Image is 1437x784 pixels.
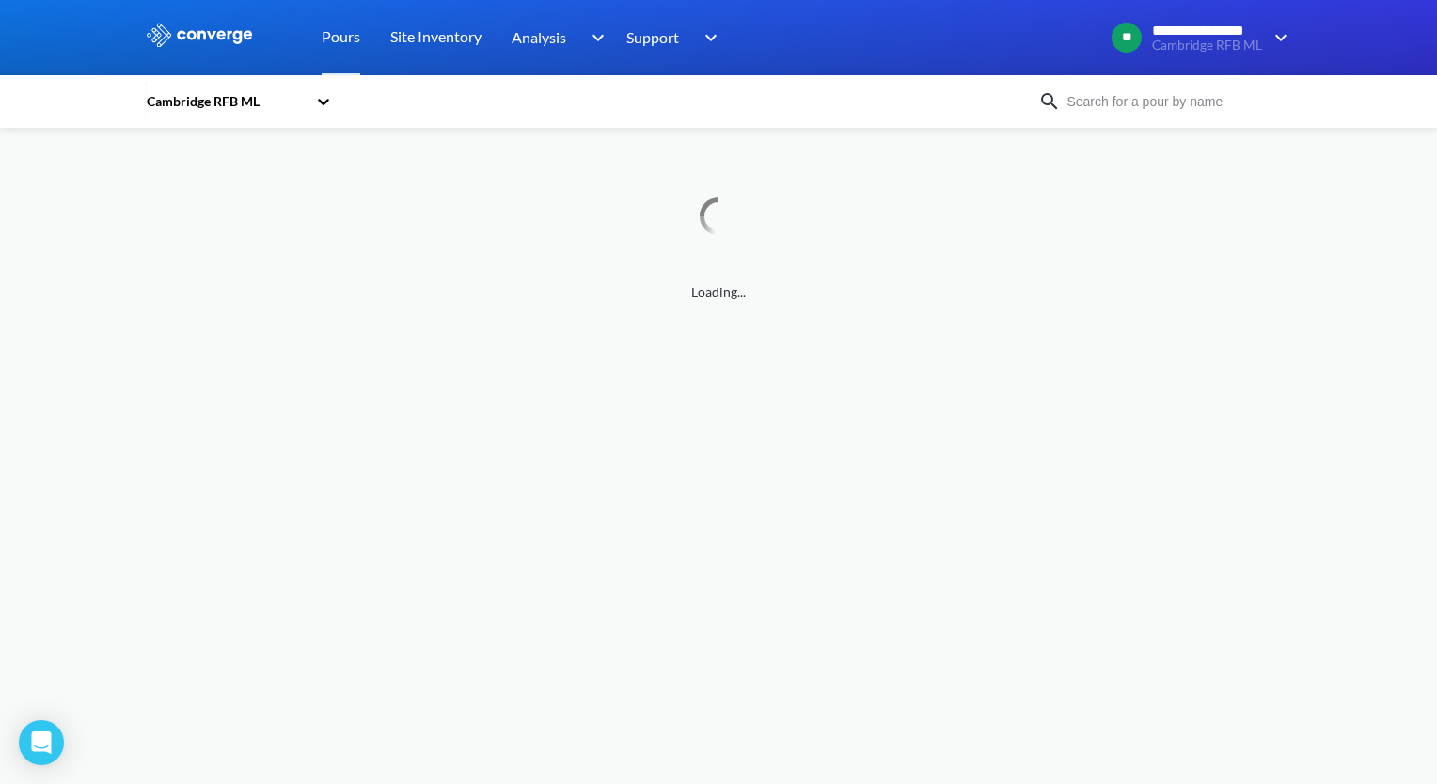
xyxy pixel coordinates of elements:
[512,25,566,49] span: Analysis
[145,91,307,112] div: Cambridge RFB ML
[1061,91,1288,112] input: Search for a pour by name
[145,23,254,47] img: logo_ewhite.svg
[145,282,1292,303] span: Loading...
[1262,26,1292,49] img: downArrow.svg
[626,25,679,49] span: Support
[19,720,64,765] div: Open Intercom Messenger
[692,26,722,49] img: downArrow.svg
[1038,90,1061,113] img: icon-search.svg
[1152,39,1262,53] span: Cambridge RFB ML
[579,26,609,49] img: downArrow.svg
